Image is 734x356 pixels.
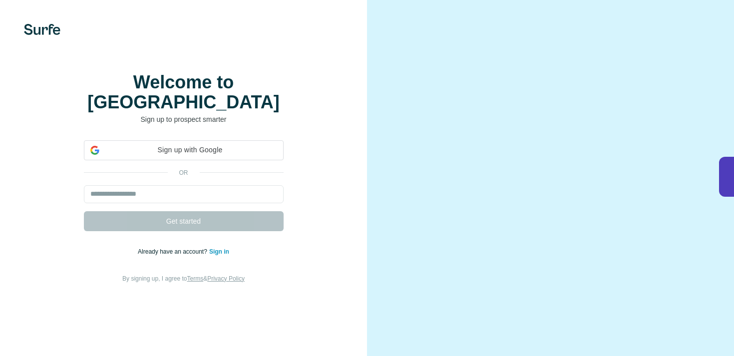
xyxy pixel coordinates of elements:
[84,114,284,124] p: Sign up to prospect smarter
[187,275,204,282] a: Terms
[84,72,284,112] h1: Welcome to [GEOGRAPHIC_DATA]
[84,140,284,160] div: Sign up with Google
[168,168,200,177] p: or
[207,275,245,282] a: Privacy Policy
[24,24,60,35] img: Surfe's logo
[138,248,209,255] span: Already have an account?
[103,145,277,155] span: Sign up with Google
[122,275,245,282] span: By signing up, I agree to &
[209,248,229,255] a: Sign in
